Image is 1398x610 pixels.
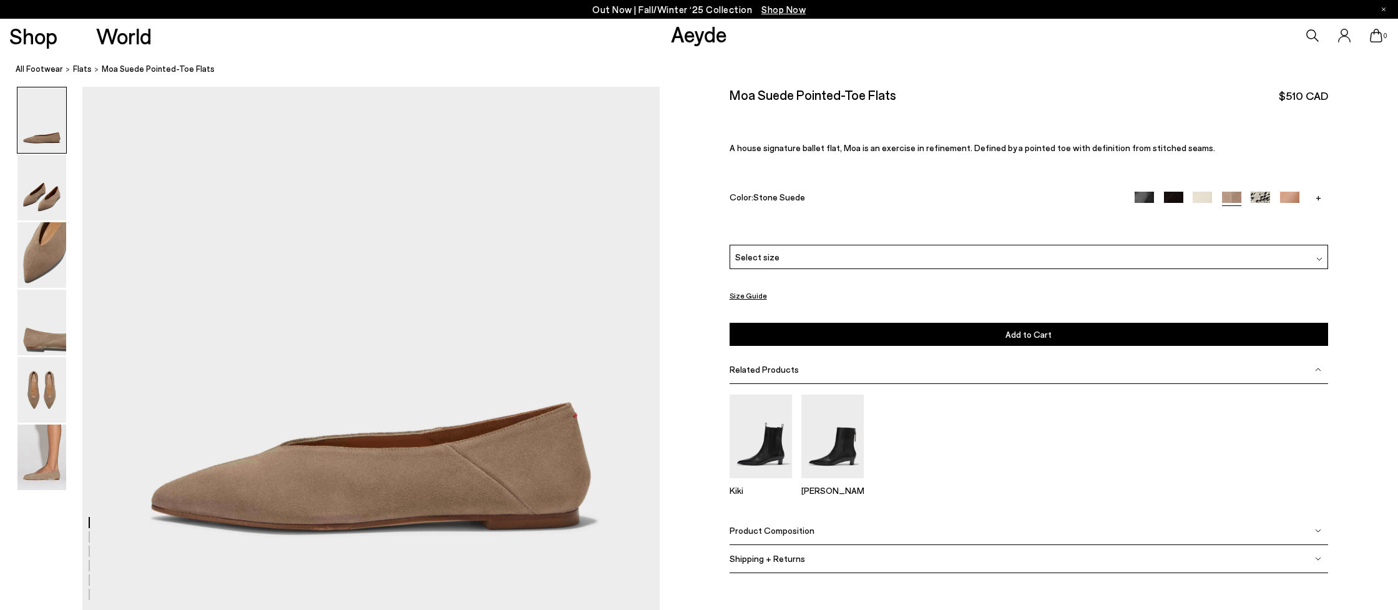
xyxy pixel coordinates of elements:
p: Out Now | Fall/Winter ‘25 Collection [592,2,806,17]
img: Moa Suede Pointed-Toe Flats - Image 1 [17,87,66,153]
p: Kiki [730,485,792,496]
a: Aeyde [671,21,727,47]
p: [PERSON_NAME] [801,485,864,496]
a: 0 [1370,29,1382,42]
span: Shipping + Returns [730,553,805,564]
a: Kiki Leather Chelsea Boots Kiki [730,470,792,496]
span: Moa Suede Pointed-Toe Flats [102,62,215,76]
img: Moa Suede Pointed-Toe Flats - Image 4 [17,290,66,355]
span: $510 CAD [1279,88,1328,104]
span: A house signature ballet flat, Moa is an exercise in refinement. Defined by a pointed toe with de... [730,142,1215,153]
img: svg%3E [1315,528,1321,534]
img: Moa Suede Pointed-Toe Flats - Image 5 [17,357,66,423]
a: World [96,25,152,47]
nav: breadcrumb [16,52,1398,87]
span: Related Products [730,364,799,375]
span: Navigate to /collections/new-in [761,4,806,15]
button: Add to Cart [730,323,1328,346]
span: Stone Suede [753,192,805,202]
img: Harriet Pointed Ankle Boots [801,395,864,478]
a: flats [73,62,92,76]
a: Harriet Pointed Ankle Boots [PERSON_NAME] [801,470,864,496]
img: Kiki Leather Chelsea Boots [730,395,792,478]
img: Moa Suede Pointed-Toe Flats - Image 3 [17,222,66,288]
span: Product Composition [730,525,814,536]
img: svg%3E [1316,256,1322,262]
img: svg%3E [1315,556,1321,562]
span: flats [73,64,92,74]
a: Shop [9,25,57,47]
button: Size Guide [730,288,767,303]
a: + [1309,192,1328,203]
span: 0 [1382,32,1389,39]
a: All Footwear [16,62,63,76]
h2: Moa Suede Pointed-Toe Flats [730,87,896,102]
span: Add to Cart [1005,329,1052,340]
span: Select size [735,250,780,263]
div: Color: [730,192,1116,206]
img: Moa Suede Pointed-Toe Flats - Image 2 [17,155,66,220]
img: svg%3E [1315,366,1321,373]
img: Moa Suede Pointed-Toe Flats - Image 6 [17,425,66,490]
